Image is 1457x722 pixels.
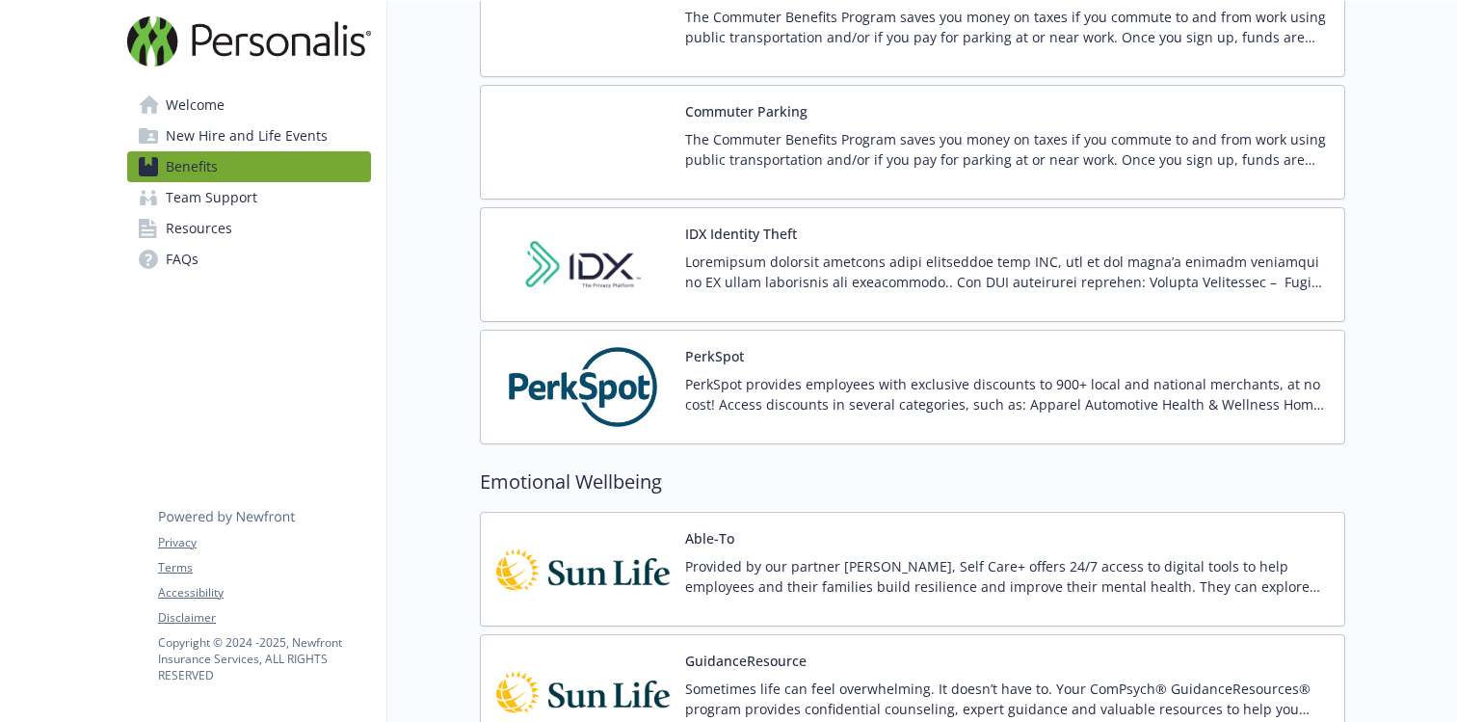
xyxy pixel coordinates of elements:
p: PerkSpot provides employees with exclusive discounts to 900+ local and national merchants, at no ... [685,374,1329,414]
a: Terms [158,559,370,576]
p: Provided by our partner [PERSON_NAME], Self Care+ offers 24/7 access to digital tools to help emp... [685,556,1329,597]
p: The Commuter Benefits Program saves you money on taxes if you commute to and from work using publ... [685,129,1329,170]
h2: Emotional Wellbeing [480,468,1345,496]
a: Privacy [158,534,370,551]
button: Commuter Parking [685,101,808,121]
button: PerkSpot [685,346,744,366]
a: Accessibility [158,584,370,602]
img: PerkSpot carrier logo [496,346,670,428]
p: Loremipsum dolorsit ametcons adipi elitseddoe temp INC, utl et dol magna’a enimadm veniamqui no E... [685,252,1329,292]
button: GuidanceResource [685,651,807,671]
img: Navia Benefit Solutions carrier logo [496,101,670,183]
button: IDX Identity Theft [685,224,797,244]
a: New Hire and Life Events [127,120,371,151]
span: Benefits [166,151,218,182]
a: Team Support [127,182,371,213]
span: FAQs [166,244,199,275]
img: Sun Life Financial carrier logo [496,528,670,610]
p: Sometimes life can feel overwhelming. It doesn’t have to. Your ComPsych® GuidanceResources® progr... [685,679,1329,719]
span: Resources [166,213,232,244]
p: Copyright © 2024 - 2025 , Newfront Insurance Services, ALL RIGHTS RESERVED [158,634,370,683]
a: Disclaimer [158,609,370,627]
a: Benefits [127,151,371,182]
span: Welcome [166,90,225,120]
img: IDX carrier logo [496,224,670,306]
a: Resources [127,213,371,244]
span: Team Support [166,182,257,213]
span: New Hire and Life Events [166,120,328,151]
button: Able-To [685,528,734,548]
p: The Commuter Benefits Program saves you money on taxes if you commute to and from work using publ... [685,7,1329,47]
a: FAQs [127,244,371,275]
a: Welcome [127,90,371,120]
